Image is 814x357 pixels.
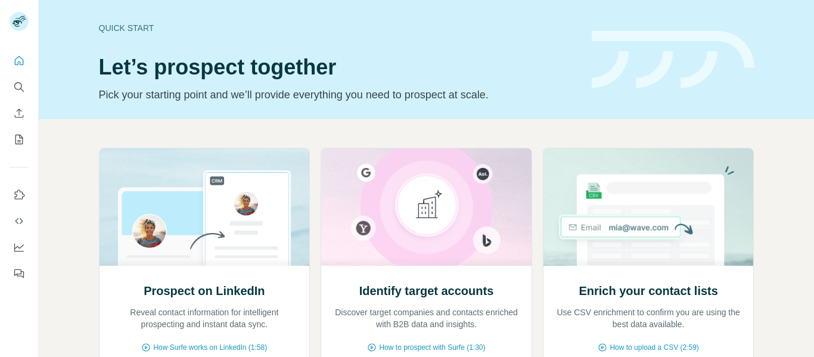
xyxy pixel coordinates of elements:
[111,306,298,330] p: Reveal contact information for intelligent prospecting and instant data sync.
[99,86,577,103] p: Pick your starting point and we’ll provide everything you need to prospect at scale.
[543,148,754,266] img: Enrich your contact lists
[579,283,717,299] h2: Enrich your contact lists
[592,31,754,89] img: banner
[10,263,29,284] button: Feedback
[333,306,520,330] p: Discover target companies and contacts enriched with B2B data and insights.
[99,22,577,34] div: Quick start
[99,148,310,266] img: Prospect on LinkedIn
[99,55,577,79] h1: Let’s prospect together
[555,306,742,330] p: Use CSV enrichment to confirm you are using the best data available.
[10,76,29,98] button: Search
[153,342,267,353] span: How Surfe works on LinkedIn (1:58)
[321,148,532,266] img: Identify target accounts
[10,103,29,124] button: Enrich CSV
[379,342,485,353] span: How to prospect with Surfe (1:30)
[10,129,29,150] button: My lists
[10,210,29,232] button: Use Surfe API
[10,184,29,206] button: Use Surfe on LinkedIn
[610,342,698,353] span: How to upload a CSV (2:59)
[359,283,494,299] h2: Identify target accounts
[10,237,29,258] button: Dashboard
[144,283,265,299] h2: Prospect on LinkedIn
[10,50,29,72] button: Quick start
